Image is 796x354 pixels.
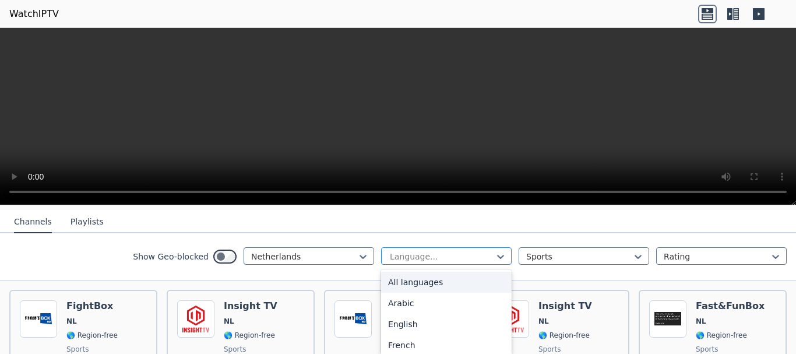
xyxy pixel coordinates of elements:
[71,211,104,233] button: Playlists
[66,331,118,340] span: 🌎 Region-free
[224,331,275,340] span: 🌎 Region-free
[696,331,747,340] span: 🌎 Region-free
[224,317,234,326] span: NL
[224,300,277,312] h6: Insight TV
[696,300,765,312] h6: Fast&FunBox
[381,314,512,335] div: English
[224,345,246,354] span: sports
[66,317,77,326] span: NL
[538,331,590,340] span: 🌎 Region-free
[334,300,372,338] img: FightBox
[696,345,718,354] span: sports
[649,300,686,338] img: Fast&FunBox
[538,345,561,354] span: sports
[20,300,57,338] img: FightBox
[538,317,549,326] span: NL
[9,7,59,21] a: WatchIPTV
[177,300,214,338] img: Insight TV
[66,300,118,312] h6: FightBox
[66,345,89,354] span: sports
[14,211,52,233] button: Channels
[538,300,592,312] h6: Insight TV
[381,293,512,314] div: Arabic
[381,272,512,293] div: All languages
[133,251,209,262] label: Show Geo-blocked
[696,317,706,326] span: NL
